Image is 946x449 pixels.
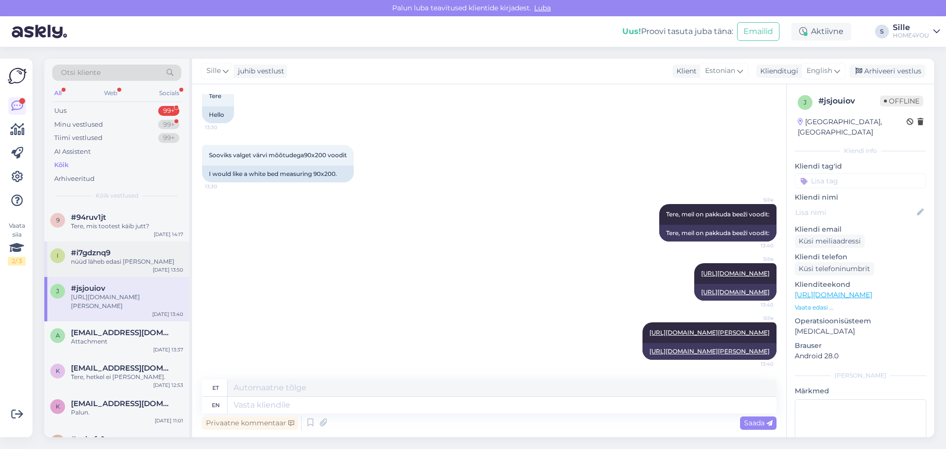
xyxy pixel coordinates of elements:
[818,95,880,107] div: # jsjouiov
[56,332,60,339] span: a
[744,418,773,427] span: Saada
[54,106,67,116] div: Uus
[54,133,102,143] div: Tiimi vestlused
[893,32,929,39] div: HOME4YOU
[795,173,926,188] input: Lisa tag
[795,192,926,203] p: Kliendi nimi
[795,161,926,172] p: Kliendi tag'id
[737,22,779,41] button: Emailid
[52,87,64,100] div: All
[795,262,874,276] div: Küsi telefoninumbrit
[158,106,179,116] div: 99+
[795,386,926,396] p: Märkmed
[795,235,865,248] div: Küsi meiliaadressi
[737,301,774,309] span: 13:40
[71,293,183,311] div: [URL][DOMAIN_NAME][PERSON_NAME]
[622,27,641,36] b: Uus!
[701,270,770,277] a: [URL][DOMAIN_NAME]
[795,341,926,351] p: Brauser
[795,252,926,262] p: Kliendi telefon
[57,252,59,259] span: i
[807,66,832,76] span: English
[54,160,68,170] div: Kõik
[153,266,183,274] div: [DATE] 13:50
[71,328,173,337] span: annelyannely002@gmail.com
[61,68,101,78] span: Otsi kliente
[71,257,183,266] div: nüüd läheb edasi [PERSON_NAME]
[202,106,234,123] div: Hello
[649,347,770,355] a: [URL][DOMAIN_NAME][PERSON_NAME]
[795,207,915,218] input: Lisa nimi
[71,435,111,444] span: #cahzfe1w
[155,417,183,424] div: [DATE] 11:01
[737,196,774,204] span: Sille
[795,326,926,337] p: [MEDICAL_DATA]
[206,66,221,76] span: Sille
[893,24,940,39] a: SilleHOME4YOU
[880,96,923,106] span: Offline
[157,87,181,100] div: Socials
[202,416,298,430] div: Privaatne kommentaar
[737,242,774,249] span: 13:40
[158,120,179,130] div: 99+
[8,221,26,266] div: Vaata siia
[798,117,907,138] div: [GEOGRAPHIC_DATA], [GEOGRAPHIC_DATA]
[849,65,925,78] div: Arhiveeri vestlus
[71,222,183,231] div: Tere, mis tootest käib jutt?
[71,408,183,417] div: Palun.
[659,225,777,242] div: Tere, meil on pakkuda beeži voodit:
[8,257,26,266] div: 2 / 3
[893,24,929,32] div: Sille
[737,255,774,263] span: Sille
[701,288,770,296] a: [URL][DOMAIN_NAME]
[56,216,60,224] span: 9
[71,284,105,293] span: #jsjouiov
[71,337,183,346] div: Attachment
[666,210,770,218] span: Tere, meil on pakkuda beeži voodit:
[795,303,926,312] p: Vaata edasi ...
[673,66,697,76] div: Klient
[205,124,242,131] span: 13:30
[212,397,220,414] div: en
[737,360,774,368] span: 13:40
[71,248,110,257] span: #i7gdznq9
[154,231,183,238] div: [DATE] 14:17
[71,364,173,373] span: kulakovskaja@hotmail.com
[56,403,60,410] span: k
[531,3,554,12] span: Luba
[102,87,119,100] div: Web
[649,329,770,336] a: [URL][DOMAIN_NAME][PERSON_NAME]
[96,191,138,200] span: Kõik vestlused
[795,351,926,361] p: Android 28.0
[56,287,59,295] span: j
[71,373,183,381] div: Tere, hetkel ei [PERSON_NAME].
[71,399,173,408] span: karmentalur@gmail.com
[56,367,60,375] span: k
[795,224,926,235] p: Kliendi email
[795,290,872,299] a: [URL][DOMAIN_NAME]
[705,66,735,76] span: Estonian
[71,213,106,222] span: #94ruv1jt
[209,151,347,159] span: Sooviks valget värvi mõõtudega90x200 voodit
[153,346,183,353] div: [DATE] 13:37
[153,381,183,389] div: [DATE] 12:53
[756,66,798,76] div: Klienditugi
[209,92,221,100] span: Tere
[212,380,219,396] div: et
[234,66,284,76] div: juhib vestlust
[875,25,889,38] div: S
[8,67,27,85] img: Askly Logo
[622,26,733,37] div: Proovi tasuta juba täna:
[737,314,774,322] span: Sille
[795,279,926,290] p: Klienditeekond
[158,133,179,143] div: 99+
[54,120,103,130] div: Minu vestlused
[152,311,183,318] div: [DATE] 13:40
[54,147,91,157] div: AI Assistent
[205,183,242,190] span: 13:30
[202,166,354,182] div: I would like a white bed measuring 90x200.
[54,174,95,184] div: Arhiveeritud
[804,99,807,106] span: j
[795,316,926,326] p: Operatsioonisüsteem
[791,23,851,40] div: Aktiivne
